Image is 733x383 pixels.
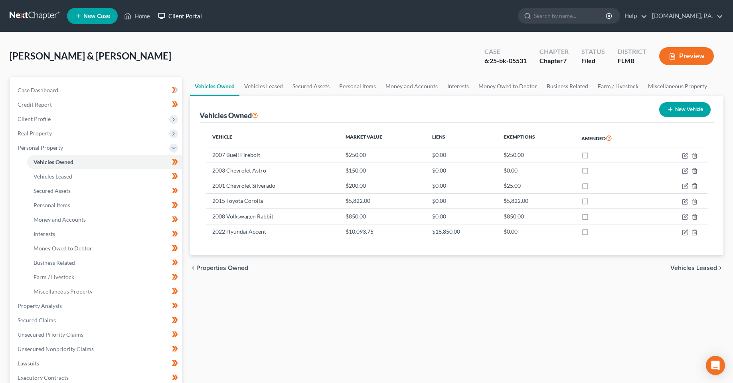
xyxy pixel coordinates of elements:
span: Miscellaneous Property [34,288,93,295]
div: FLMB [618,56,646,65]
a: Farm / Livestock [27,270,182,284]
td: $5,822.00 [497,193,575,208]
a: Case Dashboard [11,83,182,97]
td: $5,822.00 [339,193,426,208]
th: Liens [426,129,497,147]
a: Client Portal [154,9,206,23]
span: Vehicles Leased [34,173,72,180]
div: Filed [581,56,605,65]
a: Business Related [542,77,593,96]
button: Preview [659,47,714,65]
a: Vehicles Owned [27,155,182,169]
span: Unsecured Priority Claims [18,331,83,338]
span: Properties Owned [196,265,248,271]
div: Case [484,47,527,56]
input: Search by name... [534,8,607,23]
td: $0.00 [426,193,497,208]
td: $250.00 [339,147,426,163]
th: Market Value [339,129,426,147]
td: $0.00 [426,178,497,193]
a: Personal Items [334,77,381,96]
i: chevron_left [190,265,196,271]
a: Unsecured Priority Claims [11,327,182,342]
th: Amended [575,129,651,147]
td: 2008 Volkswagen Rabbit [206,209,339,224]
a: Help [620,9,647,23]
a: Miscellaneous Property [27,284,182,299]
a: Business Related [27,256,182,270]
a: Farm / Livestock [593,77,643,96]
a: Secured Claims [11,313,182,327]
td: $200.00 [339,178,426,193]
span: 7 [563,57,567,64]
a: Money Owed to Debtor [474,77,542,96]
span: Farm / Livestock [34,274,74,280]
a: Money Owed to Debtor [27,241,182,256]
span: Personal Items [34,202,70,208]
td: 2003 Chevrolet Astro [206,163,339,178]
td: $0.00 [426,147,497,163]
td: $0.00 [497,163,575,178]
a: Secured Assets [27,184,182,198]
span: Money Owed to Debtor [34,245,92,252]
div: Open Intercom Messenger [706,356,725,375]
span: Executory Contracts [18,374,69,381]
span: Business Related [34,259,75,266]
td: $150.00 [339,163,426,178]
td: 2022 Hyundai Accent [206,224,339,239]
a: Vehicles Leased [239,77,288,96]
a: Property Analysis [11,299,182,313]
a: Personal Items [27,198,182,212]
button: New Vehicle [659,102,711,117]
a: [DOMAIN_NAME], P.A. [648,9,723,23]
a: Money and Accounts [27,212,182,227]
a: Credit Report [11,97,182,112]
td: $250.00 [497,147,575,163]
td: $10,093.75 [339,224,426,239]
td: $0.00 [497,224,575,239]
td: 2001 Chevrolet Silverado [206,178,339,193]
div: District [618,47,646,56]
span: Case Dashboard [18,87,58,93]
button: chevron_left Properties Owned [190,265,248,271]
a: Unsecured Nonpriority Claims [11,342,182,356]
td: $25.00 [497,178,575,193]
a: Lawsuits [11,356,182,371]
span: Credit Report [18,101,52,108]
a: Miscellaneous Property [643,77,712,96]
span: Client Profile [18,115,51,122]
a: Vehicles Leased [27,169,182,184]
a: Interests [27,227,182,241]
span: Unsecured Nonpriority Claims [18,345,94,352]
div: Chapter [539,56,569,65]
div: 6:25-bk-05531 [484,56,527,65]
th: Vehicle [206,129,339,147]
span: Property Analysis [18,302,62,309]
span: Secured Claims [18,317,56,323]
span: Lawsuits [18,360,39,367]
a: Vehicles Owned [190,77,239,96]
td: $0.00 [426,209,497,224]
td: 2015 Toyota Corolla [206,193,339,208]
div: Chapter [539,47,569,56]
a: Secured Assets [288,77,334,96]
i: chevron_right [717,265,723,271]
div: Vehicles Owned [200,111,258,120]
span: Secured Assets [34,187,71,194]
span: Interests [34,230,55,237]
td: $0.00 [426,163,497,178]
span: New Case [83,13,110,19]
button: Vehicles Leased chevron_right [670,265,723,271]
span: [PERSON_NAME] & [PERSON_NAME] [10,50,171,62]
a: Home [120,9,154,23]
a: Interests [443,77,474,96]
span: Real Property [18,130,52,137]
td: $850.00 [339,209,426,224]
div: Status [581,47,605,56]
td: $18,850.00 [426,224,497,239]
span: Vehicles Leased [670,265,717,271]
th: Exemptions [497,129,575,147]
span: Personal Property [18,144,63,151]
td: 2007 Buell Firebolt [206,147,339,163]
a: Money and Accounts [381,77,443,96]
